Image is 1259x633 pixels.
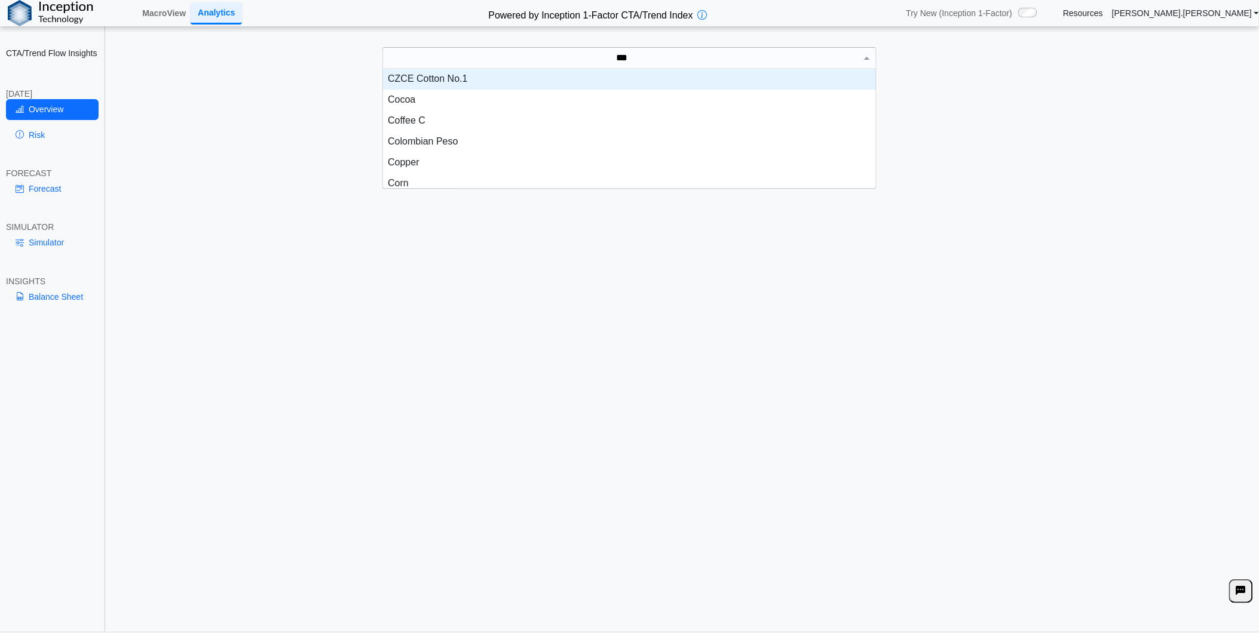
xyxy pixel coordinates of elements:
div: Cocoa [383,90,876,110]
div: Coffee C [383,110,876,131]
div: [DATE] [6,88,99,99]
h2: Powered by Inception 1-Factor CTA/Trend Index [484,5,698,22]
a: [PERSON_NAME].[PERSON_NAME] [1112,8,1259,19]
div: FORECAST [6,168,99,179]
h3: Please Select an Asset to Start [109,147,1256,159]
h5: Positioning data updated at previous day close; Price and Flow estimates updated intraday (15-min... [112,102,1253,109]
a: Simulator [6,232,99,253]
div: Colombian Peso [383,131,876,152]
div: Copper [383,152,876,173]
h2: CTA/Trend Flow Insights [6,48,99,59]
div: SIMULATOR [6,222,99,232]
a: Forecast [6,179,99,199]
div: Corn [383,173,876,194]
a: Resources [1063,8,1103,19]
div: grid [383,69,876,188]
a: Risk [6,125,99,145]
a: Overview [6,99,99,119]
span: Try New (Inception 1-Factor) [906,8,1013,19]
a: Balance Sheet [6,287,99,307]
div: INSIGHTS [6,276,99,287]
a: Analytics [191,2,242,24]
div: CZCE Cotton No.1 [383,69,876,90]
a: MacroView [137,3,191,23]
